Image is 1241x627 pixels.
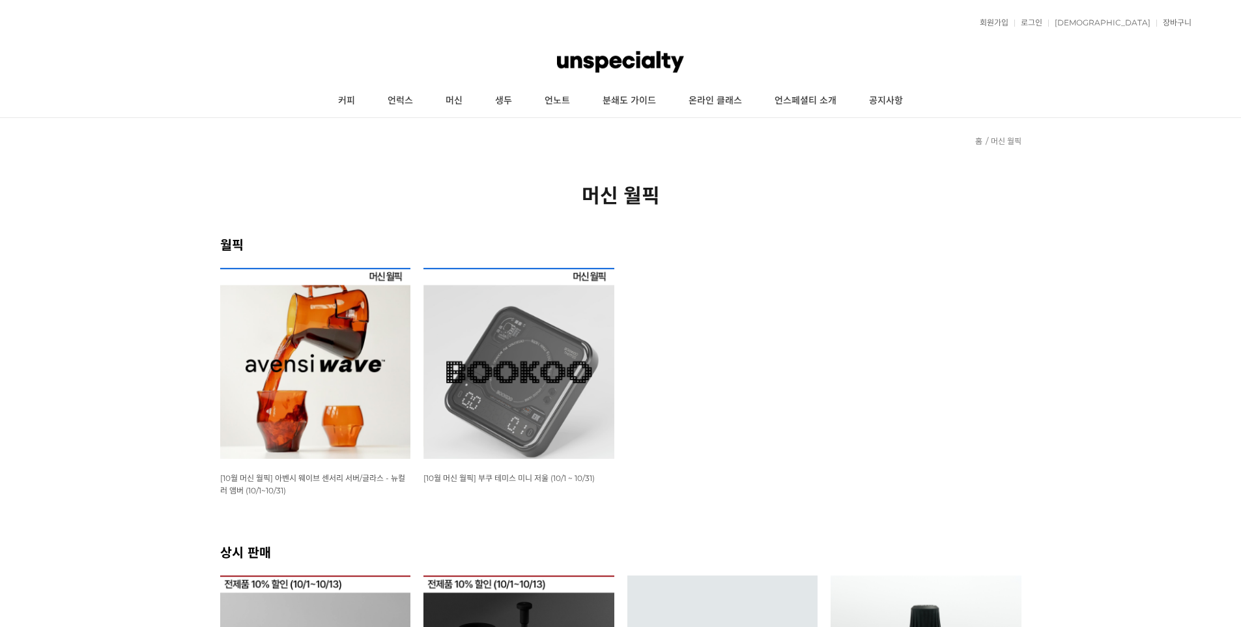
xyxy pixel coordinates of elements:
span: [10월 머신 월픽] 아벤시 웨이브 센서리 서버/글라스 - 뉴컬러 앰버 (10/1~10/31) [220,473,405,495]
a: 언노트 [528,85,586,117]
a: [10월 머신 월픽] 아벤시 웨이브 센서리 서버/글라스 - 뉴컬러 앰버 (10/1~10/31) [220,473,405,495]
a: 언럭스 [371,85,429,117]
img: 언스페셜티 몰 [557,42,683,81]
a: 로그인 [1014,19,1042,27]
a: 머신 [429,85,479,117]
h2: 상시 판매 [220,542,1021,561]
img: [10월 머신 월픽] 부쿠 테미스 미니 저울 (10/1 ~ 10/31) [423,268,614,459]
a: 커피 [322,85,371,117]
a: [DEMOGRAPHIC_DATA] [1048,19,1150,27]
h2: 머신 월픽 [220,180,1021,209]
img: [10월 머신 월픽] 아벤시 웨이브 센서리 서버/글라스 - 뉴컬러 앰버 (10/1~10/31) [220,268,411,459]
h2: 월픽 [220,235,1021,254]
a: 생두 [479,85,528,117]
a: 장바구니 [1156,19,1191,27]
span: [10월 머신 월픽] 부쿠 테미스 미니 저울 (10/1 ~ 10/31) [423,473,595,483]
a: 회원가입 [973,19,1008,27]
a: [10월 머신 월픽] 부쿠 테미스 미니 저울 (10/1 ~ 10/31) [423,473,595,483]
a: 언스페셜티 소개 [758,85,853,117]
a: 분쇄도 가이드 [586,85,672,117]
a: 머신 월픽 [991,136,1021,146]
a: 홈 [975,136,982,146]
a: 공지사항 [853,85,919,117]
a: 온라인 클래스 [672,85,758,117]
